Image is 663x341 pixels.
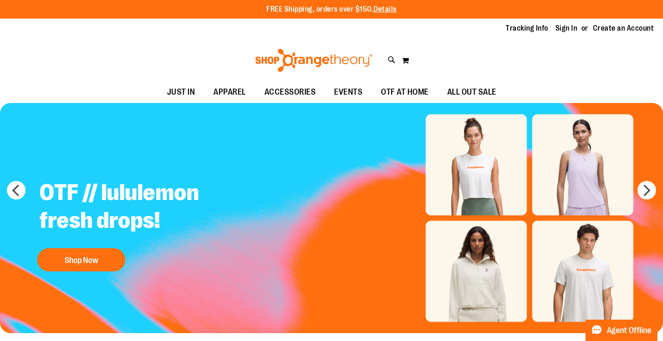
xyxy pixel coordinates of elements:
span: APPAREL [213,82,246,103]
button: prev [7,181,26,199]
button: next [637,181,656,199]
a: Tracking Info [506,23,548,33]
span: ACCESSORIES [264,82,316,103]
a: Sign In [555,23,578,33]
a: Details [373,5,397,13]
h2: OTF // lululemon fresh drops! [32,172,263,244]
p: FREE Shipping, orders over $150. [266,4,397,15]
a: Create an Account [593,23,654,33]
span: ALL OUT SALE [447,82,496,103]
span: JUST IN [167,82,195,103]
span: Agent Offline [607,326,651,335]
img: Shop Orangetheory [254,49,374,72]
button: Shop Now [37,248,125,271]
span: EVENTS [334,82,362,103]
a: OTF // lululemon fresh drops! Shop Now [32,172,263,276]
span: OTF AT HOME [381,82,429,103]
button: Agent Offline [586,320,657,341]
